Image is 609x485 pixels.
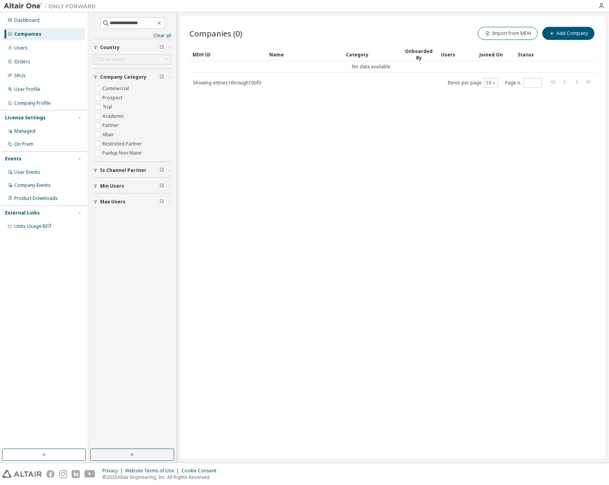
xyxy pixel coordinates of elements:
img: altair_logo.svg [2,470,42,478]
div: Orders [14,59,30,65]
img: facebook.svg [46,470,54,478]
div: Status [518,48,550,61]
span: Is Channel Partner [100,167,146,173]
div: Category [346,48,397,61]
button: Company Category [93,69,171,86]
span: Clear filter [160,45,164,51]
div: User Profile [14,86,40,92]
a: Clear all [93,33,171,39]
span: Min Users [100,183,124,189]
span: Showing entries 1 through 10 of 0 [193,79,261,86]
label: Paidup Non Maint [102,148,143,158]
img: Altair One [4,2,100,10]
div: On Prem [14,141,33,147]
div: Onboarded By [403,48,435,61]
label: Partner [102,121,120,130]
div: Events [5,156,21,162]
span: Companies (0) [189,28,242,39]
span: Units Usage BI [14,223,52,229]
td: No data available [189,61,553,73]
span: Page n. [505,78,542,88]
div: SKUs [14,73,26,79]
div: External Links [5,210,40,216]
span: Clear filter [160,183,164,189]
button: 10 [486,80,496,86]
div: Click to select [94,55,171,64]
button: Is Channel Partner [93,162,171,179]
label: Altair [102,130,115,139]
span: Max Users [100,199,125,205]
div: Product Downloads [14,195,58,201]
button: Min Users [93,178,171,195]
label: Academic [102,112,125,121]
div: Dashboard [14,17,40,23]
img: instagram.svg [59,470,67,478]
div: License Settings [5,115,46,121]
label: Prospect [102,93,124,102]
div: Users [441,48,473,61]
span: Country [100,45,120,51]
div: Website Terms of Use [125,468,181,474]
button: Import from MDH [478,27,538,40]
div: Company Profile [14,100,51,106]
label: Commercial [102,84,130,93]
span: Items per page [448,78,498,88]
button: Country [93,39,171,56]
img: youtube.svg [84,470,95,478]
label: Trial [102,102,114,112]
div: Company Events [14,182,51,188]
div: Click to select [95,56,125,63]
img: linkedin.svg [72,470,80,478]
span: Clear filter [160,74,164,80]
div: User Events [14,169,40,175]
div: Name [269,48,340,61]
div: Managed [14,128,35,134]
span: Clear filter [160,199,164,205]
div: Privacy [102,468,125,474]
div: Cookie Consent [181,468,221,474]
label: Restricted Partner [102,139,143,148]
div: MDH ID [193,48,263,61]
div: Joined On [479,48,512,61]
button: Add Company [542,27,594,40]
p: © 2025 Altair Engineering, Inc. All Rights Reserved. [102,474,221,480]
div: Users [14,45,28,51]
span: Company Category [100,74,146,80]
button: Max Users [93,193,171,210]
span: Clear filter [160,167,164,173]
div: Companies [14,31,41,37]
